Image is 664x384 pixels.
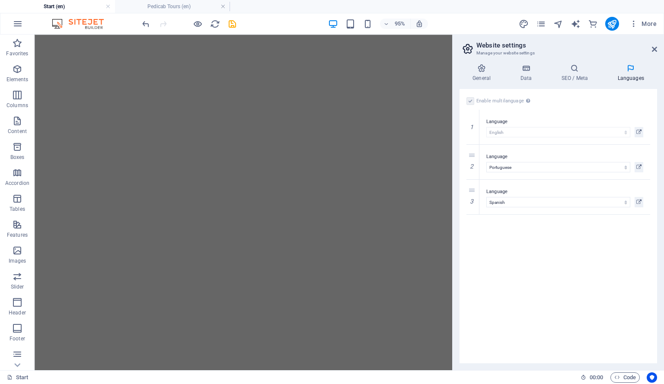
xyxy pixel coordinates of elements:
[10,154,25,161] p: Boxes
[486,152,643,162] label: Language
[476,49,640,57] h3: Manage your website settings
[581,372,603,383] h6: Session time
[380,19,411,29] button: 95%
[629,19,657,28] span: More
[10,335,25,342] p: Footer
[476,96,533,106] label: Enable multilanguage
[8,128,27,135] p: Content
[9,257,26,264] p: Images
[6,50,28,57] p: Favorites
[9,309,26,316] p: Header
[6,102,28,109] p: Columns
[7,232,28,238] p: Features
[590,372,603,383] span: 00 00
[7,372,29,383] a: Click to cancel selection. Double-click to open Pages
[536,19,546,29] button: pages
[466,163,478,170] em: 2
[115,2,230,11] h4: Pedicab Tours (en)
[6,76,29,83] p: Elements
[519,19,529,29] button: design
[647,372,657,383] button: Usercentrics
[393,19,407,29] h6: 95%
[486,187,643,197] label: Language
[507,64,548,82] h4: Data
[596,374,597,381] span: :
[11,283,24,290] p: Slider
[460,64,507,82] h4: General
[415,20,423,28] i: On resize automatically adjust zoom level to fit chosen device.
[553,19,564,29] button: navigator
[466,198,478,205] em: 3
[227,19,237,29] button: save
[588,19,598,29] button: commerce
[192,19,203,29] button: Click here to leave preview mode and continue editing
[5,180,29,187] p: Accordion
[140,19,151,29] button: undo
[210,19,220,29] button: reload
[486,117,643,127] label: Language
[50,19,115,29] img: Editor Logo
[610,372,640,383] button: Code
[605,17,619,31] button: publish
[626,17,660,31] button: More
[604,64,657,82] h4: Languages
[588,19,598,29] i: Commerce
[571,19,581,29] button: text_generator
[607,19,617,29] i: Publish
[614,372,636,383] span: Code
[10,206,25,213] p: Tables
[476,41,657,49] h2: Website settings
[548,64,604,82] h4: SEO / Meta
[141,19,151,29] i: Undo: Change languages (Ctrl+Z)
